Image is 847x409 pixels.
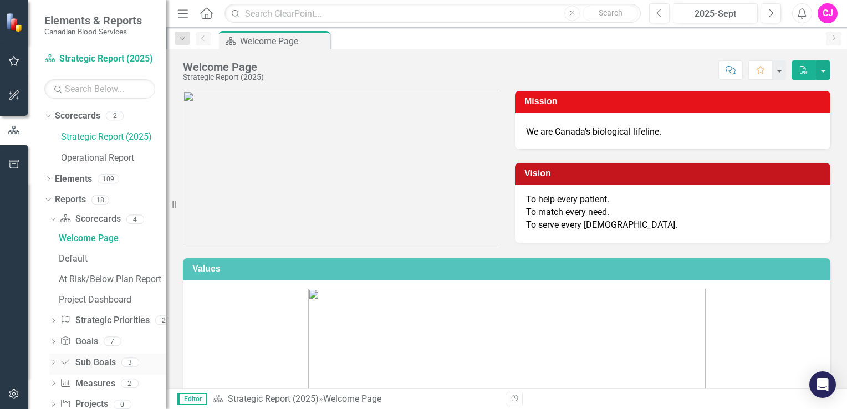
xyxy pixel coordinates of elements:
div: Welcome Page [183,61,264,73]
div: » [212,393,498,406]
div: Welcome Page [323,393,381,404]
div: Welcome Page [59,233,166,243]
div: 0 [114,400,131,409]
div: Default [59,254,166,264]
a: Project Dashboard [56,291,166,309]
h3: Vision [524,168,825,178]
p: To help every patient. To match every need. To serve every [DEMOGRAPHIC_DATA]. [526,193,819,232]
a: Default [56,250,166,268]
a: Operational Report [61,152,166,165]
div: 2 [155,316,173,325]
span: Search [599,8,623,17]
a: Goals [60,335,98,348]
span: We are Canada’s biological lifeline. [526,126,661,137]
a: Scorecards [60,213,120,226]
h3: Mission [524,96,825,106]
a: At Risk/Below Plan Report [56,270,166,288]
div: Welcome Page [240,34,327,48]
button: Search [583,6,638,21]
span: Elements & Reports [44,14,142,27]
h3: Values [192,264,825,274]
a: Strategic Report (2025) [44,53,155,65]
div: 2 [106,111,124,121]
a: Scorecards [55,110,100,122]
img: ClearPoint Strategy [6,13,25,32]
div: 18 [91,195,109,204]
div: Project Dashboard [59,295,166,305]
input: Search Below... [44,79,155,99]
a: Strategic Priorities [60,314,149,327]
input: Search ClearPoint... [224,4,641,23]
div: At Risk/Below Plan Report [59,274,166,284]
a: Measures [60,377,115,390]
div: 7 [104,337,121,346]
a: Reports [55,193,86,206]
span: Editor [177,393,207,405]
small: Canadian Blood Services [44,27,142,36]
div: Strategic Report (2025) [183,73,264,81]
div: 109 [98,174,119,183]
div: 2025-Sept [677,7,754,21]
button: CJ [818,3,838,23]
a: Strategic Report (2025) [228,393,319,404]
button: 2025-Sept [673,3,758,23]
a: Sub Goals [60,356,115,369]
div: 4 [126,214,144,224]
img: CBS_logo_descriptions%20v2.png [183,91,498,244]
div: 2 [121,379,139,388]
div: 3 [121,357,139,367]
a: Strategic Report (2025) [61,131,166,144]
a: Elements [55,173,92,186]
div: Open Intercom Messenger [809,371,836,398]
a: Welcome Page [56,229,166,247]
